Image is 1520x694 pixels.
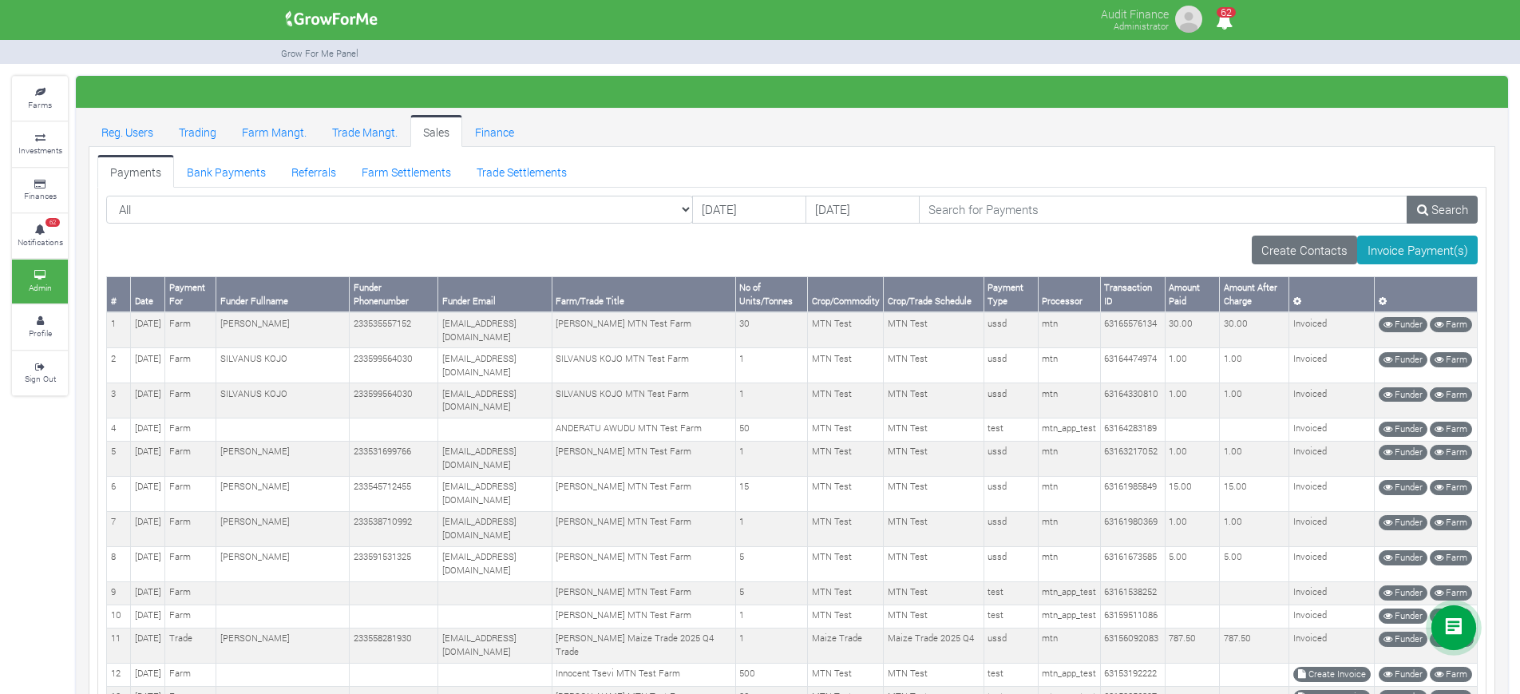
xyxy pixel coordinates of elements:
td: MTN Test [808,441,884,476]
th: Processor [1038,277,1100,312]
td: [EMAIL_ADDRESS][DOMAIN_NAME] [438,312,552,347]
td: mtn [1038,546,1100,581]
td: 11 [107,628,131,663]
td: [DATE] [131,312,165,347]
td: ussd [984,348,1038,383]
td: 1.00 [1220,511,1289,546]
td: ussd [984,441,1038,476]
td: 2 [107,348,131,383]
td: [PERSON_NAME] MTN Test Farm [552,312,735,347]
td: 8 [107,546,131,581]
td: [DATE] [131,441,165,476]
td: [DATE] [131,511,165,546]
td: Trade [165,628,216,663]
td: [DATE] [131,383,165,418]
td: Farm [165,383,216,418]
a: Farm [1430,387,1472,403]
td: mtn [1038,628,1100,663]
th: Crop/Commodity [808,277,884,312]
a: Finance [462,115,527,147]
a: Farm [1430,445,1472,460]
a: Farm [1430,585,1472,601]
td: 233531699766 [350,441,438,476]
td: Farm [165,418,216,441]
td: [PERSON_NAME] Maize Trade 2025 Q4 Trade [552,628,735,663]
a: Farm [1430,317,1472,332]
td: mtn [1038,312,1100,347]
td: Maize Trade 2025 Q4 [884,628,984,663]
td: 10 [107,605,131,628]
td: 15.00 [1220,476,1289,511]
td: [PERSON_NAME] MTN Test Farm [552,581,735,605]
td: 63159511086 [1100,605,1165,628]
th: Transaction ID [1100,277,1165,312]
small: Sign Out [25,373,56,384]
td: mtn_app_test [1038,581,1100,605]
td: 787.50 [1220,628,1289,663]
td: 5.00 [1220,546,1289,581]
td: ussd [984,546,1038,581]
td: [PERSON_NAME] [216,628,350,663]
td: 30.00 [1165,312,1219,347]
a: Funder [1379,422,1427,437]
td: mtn_app_test [1038,663,1100,686]
a: Farm [1430,667,1472,682]
a: Trade Mangt. [319,115,410,147]
td: Farm [165,546,216,581]
a: Funder [1379,445,1427,460]
small: Investments [18,145,62,156]
td: 1 [735,511,808,546]
td: [PERSON_NAME] MTN Test Farm [552,476,735,511]
td: Farm [165,581,216,605]
a: Farm [1430,422,1472,437]
a: Funder [1379,387,1427,403]
td: MTN Test [884,581,984,605]
a: Sales [410,115,462,147]
td: 1.00 [1220,348,1289,383]
small: Grow For Me Panel [281,47,358,59]
td: ussd [984,383,1038,418]
td: SILVANUS KOJO MTN Test Farm [552,348,735,383]
td: [DATE] [131,628,165,663]
td: MTN Test [884,383,984,418]
td: Farm [165,663,216,686]
a: Finances [12,169,68,212]
td: 3 [107,383,131,418]
td: [DATE] [131,546,165,581]
td: Invoiced [1289,546,1375,581]
th: Funder Fullname [216,277,350,312]
a: Funder [1379,609,1427,624]
td: 6 [107,476,131,511]
td: 1 [735,441,808,476]
small: Admin [29,282,52,293]
td: 63153192222 [1100,663,1165,686]
a: Bank Payments [174,155,279,187]
td: MTN Test [808,546,884,581]
td: [DATE] [131,663,165,686]
th: Amount Paid [1165,277,1219,312]
a: Farm [1430,480,1472,495]
td: MTN Test [884,312,984,347]
th: Funder Email [438,277,552,312]
th: Payment For [165,277,216,312]
th: # [107,277,131,312]
td: Farm [165,312,216,347]
img: growforme image [280,3,383,35]
td: 5.00 [1165,546,1219,581]
td: MTN Test [884,663,984,686]
td: 1.00 [1165,348,1219,383]
td: MTN Test [808,581,884,605]
td: 30.00 [1220,312,1289,347]
td: [PERSON_NAME] [216,441,350,476]
td: 5 [107,441,131,476]
a: Admin [12,260,68,303]
td: Farm [165,476,216,511]
td: MTN Test [808,605,884,628]
td: 233558281930 [350,628,438,663]
td: MTN Test [808,383,884,418]
td: [DATE] [131,348,165,383]
td: [EMAIL_ADDRESS][DOMAIN_NAME] [438,441,552,476]
a: Investments [12,122,68,166]
td: 7 [107,511,131,546]
td: 63156092083 [1100,628,1165,663]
